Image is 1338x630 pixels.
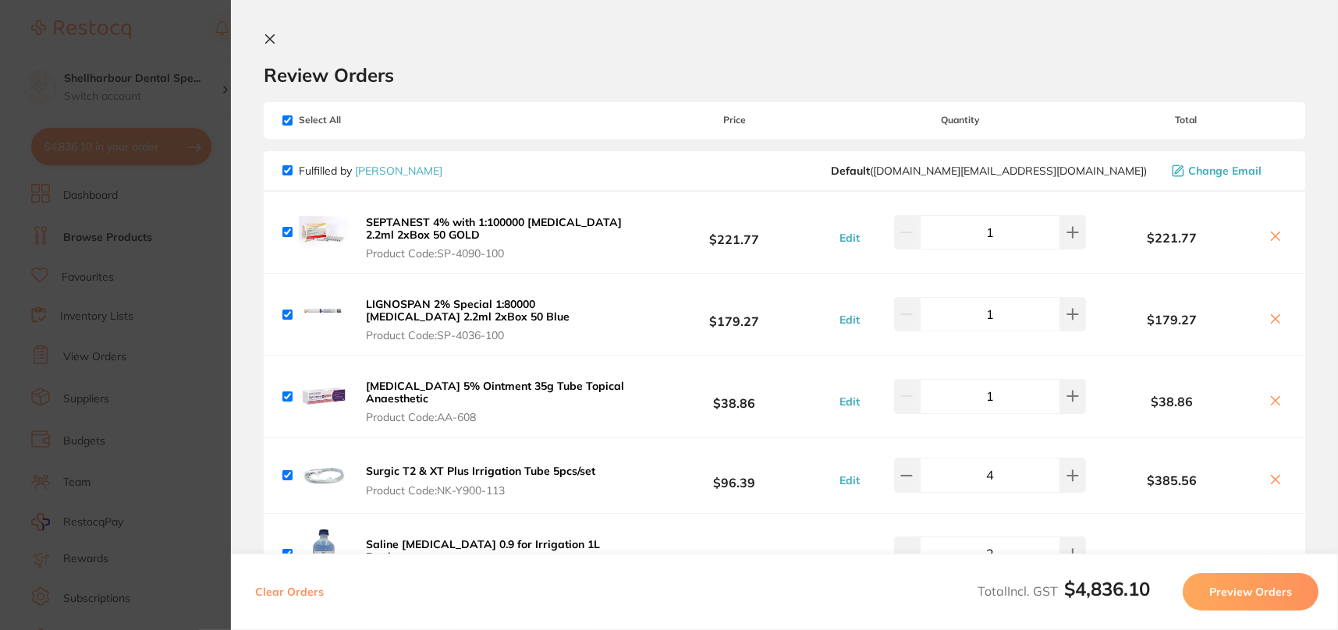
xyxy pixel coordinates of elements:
[1086,552,1258,566] b: $16.08
[366,464,595,478] b: Surgic T2 & XT Plus Irrigation Tube 5pcs/set
[361,464,600,497] button: Surgic T2 & XT Plus Irrigation Tube 5pcs/set Product Code:NK-Y900-113
[634,382,834,411] b: $38.86
[366,329,629,342] span: Product Code: SP-4036-100
[1064,577,1150,600] b: $4,836.10
[299,207,349,257] img: eTJrdW90MQ
[1167,164,1287,178] button: Change Email
[355,164,442,178] a: [PERSON_NAME]
[634,115,834,126] span: Price
[1086,395,1258,409] b: $38.86
[361,297,634,342] button: LIGNOSPAN 2% Special 1:80000 [MEDICAL_DATA] 2.2ml 2xBox 50 Blue Product Code:SP-4036-100
[634,300,834,329] b: $179.27
[835,313,864,327] button: Edit
[835,115,1086,126] span: Quantity
[299,529,349,579] img: cnh5azV1OA
[366,215,622,242] b: SEPTANEST 4% with 1:100000 [MEDICAL_DATA] 2.2ml 2xBox 50 GOLD
[366,484,595,497] span: Product Code: NK-Y900-113
[282,115,438,126] span: Select All
[634,540,834,568] b: $8.04
[361,215,634,260] button: SEPTANEST 4% with 1:100000 [MEDICAL_DATA] 2.2ml 2xBox 50 GOLD Product Code:SP-4090-100
[634,461,834,490] b: $96.39
[1086,231,1258,245] b: $221.77
[366,379,624,405] b: [MEDICAL_DATA] 5% Ointment 35g Tube Topical Anaesthetic
[299,451,349,501] img: MG9rejd5cg
[1086,115,1287,126] span: Total
[366,297,570,324] b: LIGNOSPAN 2% Special 1:80000 [MEDICAL_DATA] 2.2ml 2xBox 50 Blue
[978,583,1150,599] span: Total Incl. GST
[299,165,442,177] p: Fulfilled by
[1183,573,1318,611] button: Preview Orders
[835,473,864,487] button: Edit
[250,573,328,611] button: Clear Orders
[264,63,1305,87] h2: Review Orders
[831,165,1147,177] span: customer.care@henryschein.com.au
[634,218,834,246] b: $221.77
[361,537,634,582] button: Saline [MEDICAL_DATA] 0.9 for Irrigation 1L Bottle Product Code:HS-T2124A
[831,164,870,178] b: Default
[1086,313,1258,327] b: $179.27
[361,379,634,424] button: [MEDICAL_DATA] 5% Ointment 35g Tube Topical Anaesthetic Product Code:AA-608
[366,411,629,423] span: Product Code: AA-608
[835,231,864,245] button: Edit
[366,537,600,564] b: Saline [MEDICAL_DATA] 0.9 for Irrigation 1L Bottle
[299,289,349,339] img: amZ0bnVpOQ
[835,395,864,409] button: Edit
[366,247,629,260] span: Product Code: SP-4090-100
[1188,165,1262,177] span: Change Email
[835,553,864,567] button: Edit
[299,371,349,421] img: Y2s3bnN4ag
[1086,473,1258,487] b: $385.56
